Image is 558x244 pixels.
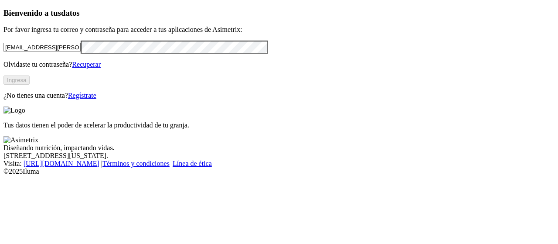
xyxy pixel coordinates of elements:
input: Tu correo [3,43,81,52]
p: Por favor ingresa tu correo y contraseña para acceder a tus aplicaciones de Asimetrix: [3,26,555,34]
a: Línea de ética [173,160,212,167]
div: [STREET_ADDRESS][US_STATE]. [3,152,555,160]
p: Tus datos tienen el poder de acelerar la productividad de tu granja. [3,121,555,129]
div: Visita : | | [3,160,555,168]
a: [URL][DOMAIN_NAME] [24,160,99,167]
div: Diseñando nutrición, impactando vidas. [3,144,555,152]
a: Términos y condiciones [102,160,170,167]
a: Regístrate [68,92,96,99]
button: Ingresa [3,76,30,85]
img: Logo [3,107,25,114]
p: ¿No tienes una cuenta? [3,92,555,100]
h3: Bienvenido a tus [3,8,555,18]
span: datos [61,8,80,17]
a: Recuperar [72,61,101,68]
img: Asimetrix [3,136,38,144]
div: © 2025 Iluma [3,168,555,175]
p: Olvidaste tu contraseña? [3,61,555,69]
